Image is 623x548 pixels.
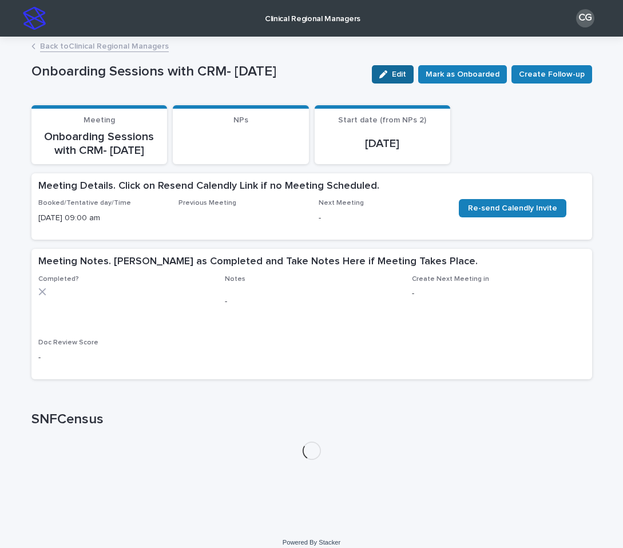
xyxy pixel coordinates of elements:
[511,65,592,84] button: Create Follow-up
[38,256,478,268] h2: Meeting Notes. [PERSON_NAME] as Completed and Take Notes Here if Meeting Takes Place.
[23,7,46,30] img: stacker-logo-s-only.png
[338,116,426,124] span: Start date (from NPs 2)
[519,69,585,80] span: Create Follow-up
[418,65,507,84] button: Mark as Onboarded
[38,180,379,193] h2: Meeting Details. Click on Resend Calendly Link if no Meeting Scheduled.
[392,70,406,78] span: Edit
[319,200,364,207] span: Next Meeting
[84,116,115,124] span: Meeting
[576,9,594,27] div: CG
[31,411,592,428] h1: SNFCensus
[322,137,444,150] p: [DATE]
[38,276,79,283] span: Completed?
[468,204,557,212] span: Re-send Calendly Invite
[38,352,212,364] p: -
[40,39,169,52] a: Back toClinical Regional Managers
[283,539,340,546] a: Powered By Stacker
[31,63,363,80] p: Onboarding Sessions with CRM- [DATE]
[225,296,398,308] p: -
[412,288,585,300] p: -
[233,116,248,124] span: NPs
[38,339,98,346] span: Doc Review Score
[412,276,489,283] span: Create Next Meeting in
[38,212,165,224] p: [DATE] 09:00 am
[38,130,161,157] p: Onboarding Sessions with CRM- [DATE]
[459,199,566,217] a: Re-send Calendly Invite
[225,276,245,283] span: Notes
[372,65,414,84] button: Edit
[38,200,131,207] span: Booked/Tentative day/Time
[426,69,499,80] span: Mark as Onboarded
[178,200,236,207] span: Previous Meeting
[319,212,445,224] p: -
